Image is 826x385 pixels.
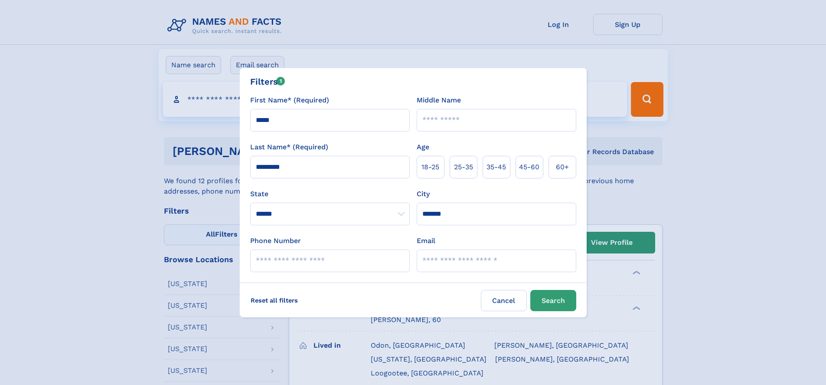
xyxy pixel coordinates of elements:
[530,290,576,311] button: Search
[245,290,304,311] label: Reset all filters
[417,236,435,246] label: Email
[250,75,285,88] div: Filters
[250,189,410,199] label: State
[486,162,506,172] span: 35‑45
[250,142,328,152] label: Last Name* (Required)
[454,162,473,172] span: 25‑35
[417,95,461,105] label: Middle Name
[417,189,430,199] label: City
[519,162,539,172] span: 45‑60
[417,142,429,152] label: Age
[421,162,439,172] span: 18‑25
[250,95,329,105] label: First Name* (Required)
[556,162,569,172] span: 60+
[250,236,301,246] label: Phone Number
[481,290,527,311] label: Cancel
